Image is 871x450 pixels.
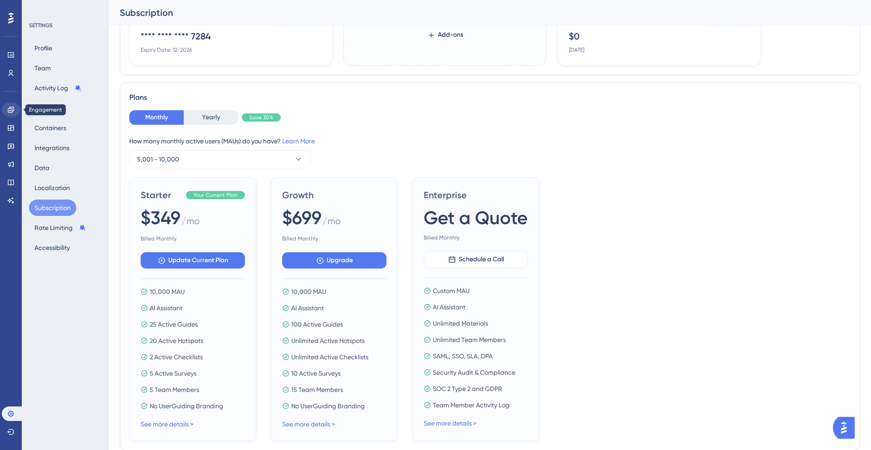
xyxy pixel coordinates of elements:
span: Custom MAU [433,285,470,296]
div: Subscription [120,6,837,19]
button: Add-ons [413,27,478,43]
span: Growth [282,189,387,201]
button: 5,001 - 10,000 [129,150,311,168]
div: $0 [569,30,580,43]
span: 10 Active Surveys [291,368,341,379]
span: Security Audit & Compliance [433,367,515,378]
span: 100 Active Guides [291,319,343,330]
button: Accessibility [29,240,75,256]
span: Unlimited Team Members [433,334,506,345]
span: $349 [141,205,181,230]
div: Expiry Date: 12/2026 [141,46,192,54]
div: How many monthly active users (MAUs) do you have? [129,136,851,147]
iframe: UserGuiding AI Assistant Launcher [833,414,860,441]
div: [DATE] [569,46,584,54]
a: Learn More [282,137,315,145]
span: 5 Active Surveys [150,368,196,379]
span: 10,000 MAU [150,286,185,297]
span: Billed Monthly [424,234,528,241]
span: 5,001 - 10,000 [137,154,179,165]
span: No UserGuiding Branding [291,401,365,411]
span: Update Current Plan [168,255,228,266]
span: Save 30% [249,114,274,121]
span: No UserGuiding Branding [150,401,223,411]
button: Subscription [29,200,76,216]
span: SAML, SSO, SLA, DPA [433,351,493,362]
span: Billed Monthly [141,235,245,242]
span: Get a Quote [424,205,528,230]
button: Containers [29,120,72,136]
span: Enterprise [424,189,528,201]
span: SOC 2 Type 2 and GDPR [433,383,502,394]
span: $699 [282,205,322,230]
span: 5 Team Members [150,384,199,395]
a: See more details > [282,421,335,428]
span: Starter [141,189,182,201]
span: AI Assistant [291,303,324,313]
span: Team Member Activity Log [433,400,509,411]
button: Data [29,160,55,176]
span: 20 Active Hotspots [150,335,203,346]
span: 2 Active Checklists [150,352,203,362]
button: Update Current Plan [141,252,245,269]
span: Add-ons [438,29,463,40]
span: Billed Monthly [282,235,387,242]
span: Schedule a Call [459,254,504,265]
button: Team [29,60,56,76]
button: Profile [29,40,58,56]
button: Installation [29,100,72,116]
button: Upgrade [282,252,387,269]
span: Unlimited Materials [433,318,488,329]
div: Plans [129,92,851,103]
button: Yearly [184,110,238,125]
button: Integrations [29,140,75,156]
span: Unlimited Active Checklists [291,352,368,362]
a: See more details > [424,420,476,427]
button: Activity Log [29,80,87,96]
a: See more details > [141,421,193,428]
span: Your Current Plan [193,191,238,199]
div: SETTINGS [29,22,103,29]
button: Monthly [129,110,184,125]
span: 15 Team Members [291,384,343,395]
button: Localization [29,180,75,196]
span: / mo [181,215,200,231]
button: Rate Limiting [29,220,92,236]
span: 25 Active Guides [150,319,198,330]
span: / mo [323,215,341,231]
span: Unlimited Active Hotspots [291,335,365,346]
span: 10,000 MAU [291,286,326,297]
button: Schedule a Call [424,251,528,268]
span: AI Assistant [433,302,465,313]
span: Upgrade [327,255,353,266]
span: AI Assistant [150,303,182,313]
